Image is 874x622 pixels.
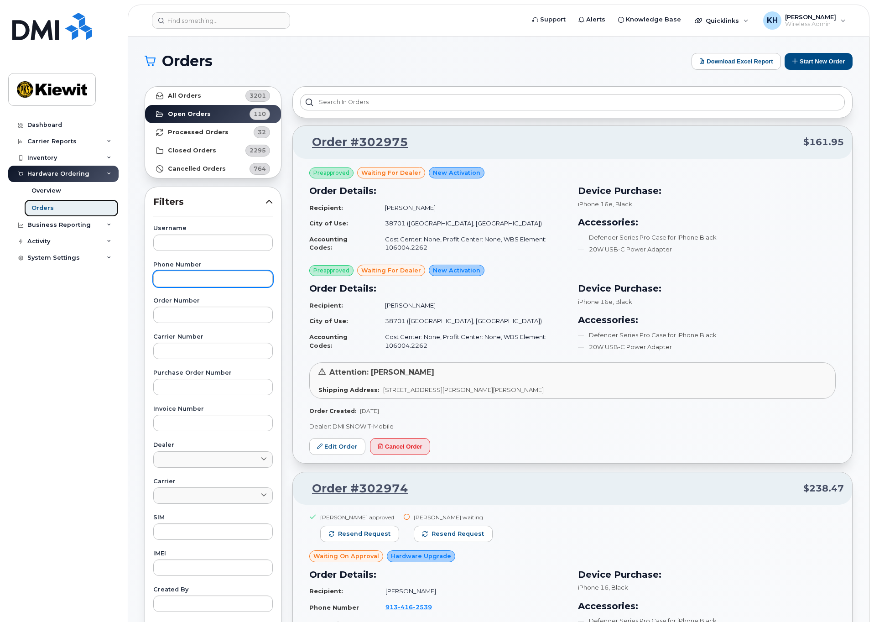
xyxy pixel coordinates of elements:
[313,169,349,177] span: Preapproved
[785,53,853,70] button: Start New Order
[613,200,632,208] span: , Black
[309,204,343,211] strong: Recipient:
[433,168,480,177] span: New Activation
[153,298,273,304] label: Order Number
[301,481,408,497] a: Order #302974
[613,298,632,305] span: , Black
[578,215,836,229] h3: Accessories:
[153,515,273,521] label: SIM
[383,386,544,393] span: [STREET_ADDRESS][PERSON_NAME][PERSON_NAME]
[309,422,836,431] p: Dealer: DMI SNOW T-Mobile
[309,438,365,455] a: Edit Order
[414,513,493,521] div: [PERSON_NAME] waiting
[329,368,434,376] span: Attention: [PERSON_NAME]
[377,298,567,314] td: [PERSON_NAME]
[385,603,443,611] a: 9134162539
[578,568,836,581] h3: Device Purchase:
[254,110,266,118] span: 110
[377,329,567,353] td: Cost Center: None, Profit Center: None, WBS Element: 106004.2262
[153,479,273,485] label: Carrier
[309,220,348,227] strong: City of Use:
[313,267,349,275] span: Preapproved
[578,584,609,591] span: iPhone 16
[578,282,836,295] h3: Device Purchase:
[377,313,567,329] td: 38701 ([GEOGRAPHIC_DATA], [GEOGRAPHIC_DATA])
[301,134,408,151] a: Order #302975
[168,147,216,154] strong: Closed Orders
[398,603,413,611] span: 416
[309,184,567,198] h3: Order Details:
[338,530,390,538] span: Resend request
[578,343,836,351] li: 20W USB-C Power Adapter
[377,215,567,231] td: 38701 ([GEOGRAPHIC_DATA], [GEOGRAPHIC_DATA])
[578,298,613,305] span: iPhone 16e
[377,583,567,599] td: [PERSON_NAME]
[377,200,567,216] td: [PERSON_NAME]
[145,160,281,178] a: Cancelled Orders764
[309,282,567,295] h3: Order Details:
[313,552,379,560] span: Waiting On Approval
[309,587,343,595] strong: Recipient:
[834,582,867,615] iframe: Messenger Launcher
[153,442,273,448] label: Dealer
[168,165,226,172] strong: Cancelled Orders
[145,87,281,105] a: All Orders3201
[578,599,836,613] h3: Accessories:
[578,313,836,327] h3: Accessories:
[153,406,273,412] label: Invoice Number
[318,386,380,393] strong: Shipping Address:
[578,245,836,254] li: 20W USB-C Power Adapter
[385,603,432,611] span: 913
[413,603,432,611] span: 2539
[145,141,281,160] a: Closed Orders2295
[370,438,430,455] button: Cancel Order
[361,266,421,275] span: waiting for dealer
[250,146,266,155] span: 2295
[578,331,836,340] li: Defender Series Pro Case for iPhone Black
[803,482,844,495] span: $238.47
[250,91,266,100] span: 3201
[145,105,281,123] a: Open Orders110
[320,526,399,542] button: Resend request
[578,184,836,198] h3: Device Purchase:
[309,317,348,324] strong: City of Use:
[377,231,567,256] td: Cost Center: None, Profit Center: None, WBS Element: 106004.2262
[153,262,273,268] label: Phone Number
[162,54,213,68] span: Orders
[309,302,343,309] strong: Recipient:
[692,53,781,70] button: Download Excel Report
[803,136,844,149] span: $161.95
[609,584,628,591] span: , Black
[309,235,348,251] strong: Accounting Codes:
[433,266,480,275] span: New Activation
[578,233,836,242] li: Defender Series Pro Case for iPhone Black
[432,530,484,538] span: Resend request
[309,408,356,414] strong: Order Created:
[414,526,493,542] button: Resend request
[145,123,281,141] a: Processed Orders32
[168,92,201,99] strong: All Orders
[153,225,273,231] label: Username
[153,551,273,557] label: IMEI
[168,110,211,118] strong: Open Orders
[153,334,273,340] label: Carrier Number
[153,370,273,376] label: Purchase Order Number
[153,195,265,209] span: Filters
[168,129,229,136] strong: Processed Orders
[361,168,421,177] span: waiting for dealer
[309,568,567,581] h3: Order Details:
[258,128,266,136] span: 32
[153,587,273,593] label: Created By
[254,164,266,173] span: 764
[309,333,348,349] strong: Accounting Codes:
[391,552,451,560] span: Hardware Upgrade
[360,408,379,414] span: [DATE]
[320,513,399,521] div: [PERSON_NAME] approved
[309,604,359,611] strong: Phone Number
[300,94,845,110] input: Search in orders
[578,200,613,208] span: iPhone 16e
